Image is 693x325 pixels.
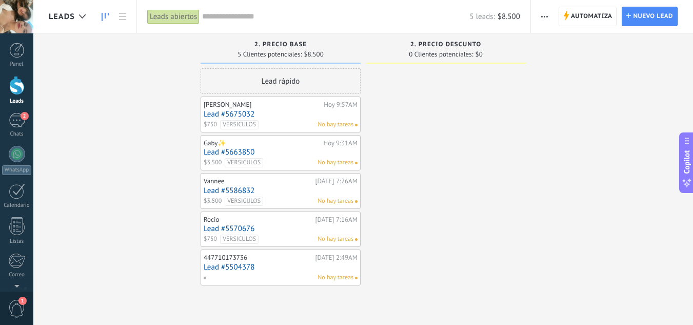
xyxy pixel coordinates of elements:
span: $750 [204,235,217,244]
span: 1 [18,297,27,305]
span: No hay nada asignado [355,124,358,126]
a: Lista [114,7,131,27]
div: [DATE] 2:49AM [315,254,358,262]
span: No hay tareas [318,120,353,129]
span: No hay nada asignado [355,162,358,164]
a: Lead #5570676 [204,224,358,233]
span: No hay nada asignado [355,277,358,279]
span: Nuevo lead [633,7,673,26]
span: No hay tareas [318,197,353,206]
span: 2. precio base [254,41,307,48]
span: VERSICULOS [220,235,259,244]
span: $3.500 [204,158,222,167]
div: Leads abiertos [147,9,200,24]
span: 5 leads: [470,12,495,22]
span: Automatiza [571,7,612,26]
div: WhatsApp [2,165,31,175]
div: 2. precio base [206,41,355,50]
span: $8.500 [304,51,324,58]
span: 5 Clientes potenciales: [237,51,302,58]
a: Lead #5675032 [204,110,358,119]
div: Hoy 9:31AM [323,139,358,147]
div: Gaby✨ [204,139,321,147]
span: No hay tareas [318,273,353,282]
div: Leads [2,98,32,105]
div: Correo [2,272,32,278]
span: 2. precio descunto [410,41,482,48]
div: Listas [2,238,32,245]
a: Lead #5663850 [204,148,358,157]
span: VERSICULOS [225,158,263,167]
div: 2. precio descunto [371,41,521,50]
span: $750 [204,120,217,129]
div: Hoy 9:57AM [324,101,358,109]
a: Leads [96,7,114,27]
a: Lead #5504378 [204,263,358,272]
div: 447710173736 [204,254,313,262]
button: Más [537,7,552,26]
span: Leads [49,12,75,22]
div: [DATE] 7:26AM [315,177,358,185]
span: No hay tareas [318,235,353,244]
a: Automatiza [559,7,617,26]
div: Lead rápido [201,68,361,94]
span: No hay nada asignado [355,200,358,203]
div: Panel [2,61,32,68]
span: 2 [21,112,29,120]
span: $8.500 [498,12,520,22]
span: VERSICULOS [225,197,263,206]
a: Lead #5586832 [204,186,358,195]
span: No hay tareas [318,158,353,167]
div: [PERSON_NAME] [204,101,321,109]
div: Vannee [204,177,313,185]
span: VERSICULOS [220,120,259,129]
div: Calendario [2,202,32,209]
div: [DATE] 7:16AM [315,216,358,224]
div: Rocio [204,216,313,224]
span: Copilot [682,150,692,174]
span: No hay nada asignado [355,238,358,241]
span: $0 [476,51,483,58]
a: Nuevo lead [622,7,678,26]
div: Chats [2,131,32,138]
span: 0 Clientes potenciales: [409,51,473,58]
span: $3.500 [204,197,222,206]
